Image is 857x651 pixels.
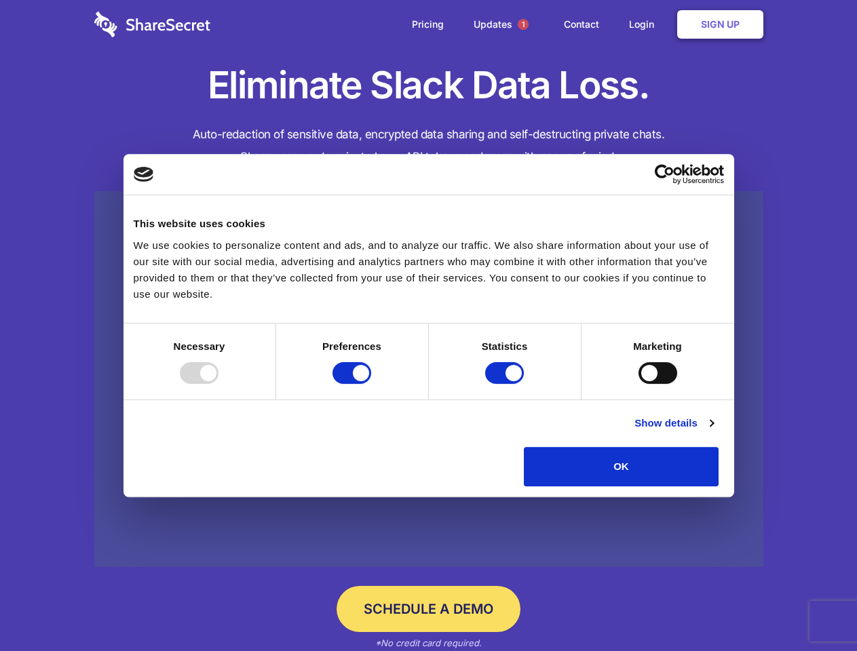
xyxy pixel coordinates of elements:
h1: Eliminate Slack Data Loss. [94,61,763,110]
a: Pricing [398,3,457,45]
a: Usercentrics Cookiebot - opens in a new window [605,164,724,184]
div: We use cookies to personalize content and ads, and to analyze our traffic. We also share informat... [134,237,724,302]
div: This website uses cookies [134,216,724,232]
a: Contact [550,3,613,45]
a: Wistia video thumbnail [94,191,763,568]
a: Login [615,3,674,45]
strong: Preferences [322,340,381,352]
img: logo-wordmark-white-trans-d4663122ce5f474addd5e946df7df03e33cb6a1c49d2221995e7729f52c070b2.svg [94,12,210,37]
strong: Necessary [174,340,225,352]
a: Show details [634,415,713,431]
strong: Statistics [482,340,528,352]
h4: Auto-redaction of sensitive data, encrypted data sharing and self-destructing private chats. Shar... [94,123,763,168]
span: 1 [518,19,529,30]
a: Sign Up [677,10,763,39]
a: Schedule a Demo [337,586,520,632]
strong: Marketing [633,340,682,352]
button: OK [524,447,719,486]
em: *No credit card required. [375,637,482,648]
img: logo [134,167,154,182]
